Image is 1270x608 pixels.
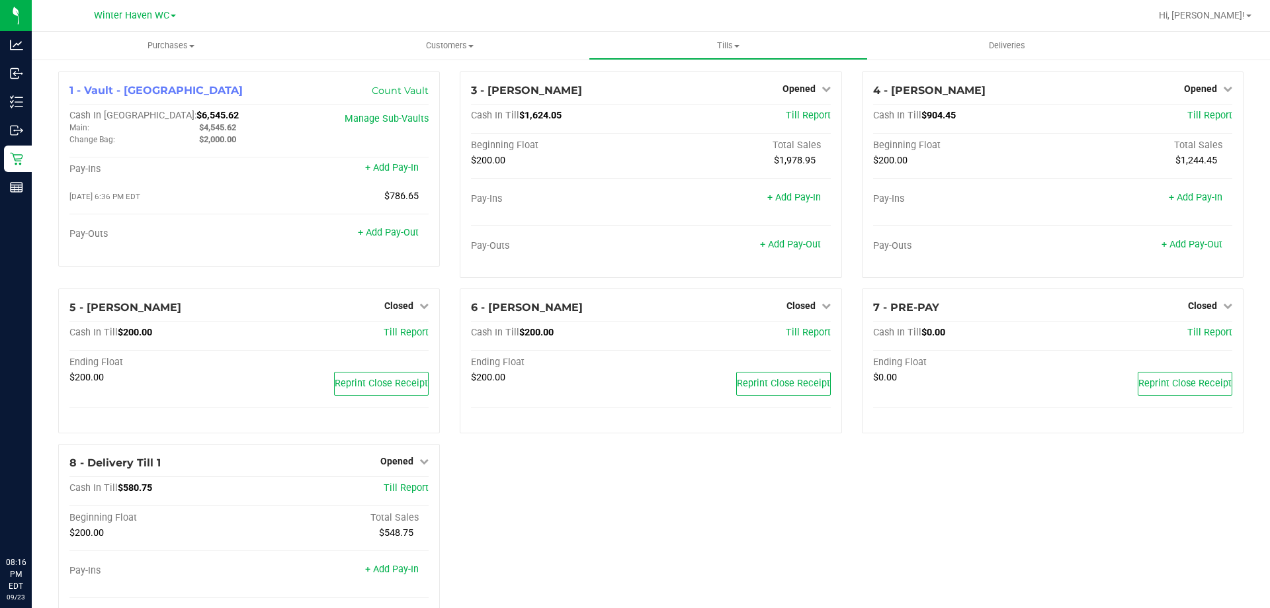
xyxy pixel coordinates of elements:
a: + Add Pay-In [365,564,419,575]
span: Winter Haven WC [94,10,169,21]
span: $200.00 [69,372,104,383]
span: $1,624.05 [519,110,562,121]
div: Beginning Float [873,140,1053,152]
span: Tills [589,40,867,52]
span: $904.45 [921,110,956,121]
span: 4 - [PERSON_NAME] [873,84,986,97]
div: Total Sales [1052,140,1232,152]
a: + Add Pay-Out [358,227,419,238]
span: Cash In Till [69,482,118,494]
span: $200.00 [69,527,104,539]
button: Reprint Close Receipt [736,372,831,396]
a: Purchases [32,32,310,60]
inline-svg: Inventory [10,95,23,109]
a: Till Report [786,110,831,121]
p: 08:16 PM EDT [6,556,26,592]
span: Hi, [PERSON_NAME]! [1159,10,1245,21]
span: $580.75 [118,482,152,494]
div: Pay-Outs [471,240,651,252]
a: Till Report [1187,327,1232,338]
div: Ending Float [471,357,651,369]
a: Manage Sub-Vaults [345,113,429,124]
inline-svg: Retail [10,152,23,165]
span: Cash In [GEOGRAPHIC_DATA]: [69,110,196,121]
div: Pay-Outs [69,228,249,240]
p: 09/23 [6,592,26,602]
a: + Add Pay-Out [760,239,821,250]
span: $200.00 [873,155,908,166]
div: Total Sales [651,140,831,152]
span: Reprint Close Receipt [1138,378,1232,389]
span: 8 - Delivery Till 1 [69,456,161,469]
span: $0.00 [921,327,945,338]
span: $200.00 [471,372,505,383]
a: + Add Pay-In [365,162,419,173]
span: $200.00 [471,155,505,166]
span: Purchases [32,40,310,52]
span: Cash In Till [873,110,921,121]
a: + Add Pay-Out [1162,239,1222,250]
span: $1,978.95 [774,155,816,166]
span: Deliveries [971,40,1043,52]
span: Change Bag: [69,135,115,144]
a: + Add Pay-In [767,192,821,203]
span: $200.00 [118,327,152,338]
span: $548.75 [379,527,413,539]
div: Beginning Float [471,140,651,152]
span: Cash In Till [69,327,118,338]
span: 5 - [PERSON_NAME] [69,301,181,314]
a: Deliveries [868,32,1146,60]
a: Till Report [786,327,831,338]
a: Count Vault [372,85,429,97]
span: Closed [786,300,816,311]
span: Till Report [1187,110,1232,121]
span: $200.00 [519,327,554,338]
a: Till Report [384,327,429,338]
span: 1 - Vault - [GEOGRAPHIC_DATA] [69,84,243,97]
button: Reprint Close Receipt [1138,372,1232,396]
div: Ending Float [69,357,249,369]
span: $0.00 [873,372,897,383]
span: Cash In Till [471,110,519,121]
div: Pay-Ins [471,193,651,205]
span: Opened [380,456,413,466]
span: Opened [1184,83,1217,94]
a: + Add Pay-In [1169,192,1222,203]
span: $786.65 [384,191,419,202]
span: Cash In Till [471,327,519,338]
div: Pay-Ins [69,565,249,577]
inline-svg: Analytics [10,38,23,52]
span: Closed [384,300,413,311]
a: Customers [310,32,589,60]
span: $4,545.62 [199,122,236,132]
div: Beginning Float [69,512,249,524]
div: Total Sales [249,512,429,524]
inline-svg: Outbound [10,124,23,137]
iframe: Resource center [13,502,53,542]
span: Reprint Close Receipt [737,378,830,389]
span: 3 - [PERSON_NAME] [471,84,582,97]
span: 6 - [PERSON_NAME] [471,301,583,314]
span: Main: [69,123,89,132]
span: $1,244.45 [1175,155,1217,166]
span: Reprint Close Receipt [335,378,428,389]
span: Customers [311,40,588,52]
a: Till Report [384,482,429,494]
span: [DATE] 6:36 PM EDT [69,192,140,201]
span: $2,000.00 [199,134,236,144]
span: 7 - PRE-PAY [873,301,939,314]
span: Opened [783,83,816,94]
div: Pay-Outs [873,240,1053,252]
div: Ending Float [873,357,1053,369]
span: $6,545.62 [196,110,239,121]
a: Tills [589,32,867,60]
span: Closed [1188,300,1217,311]
inline-svg: Reports [10,181,23,194]
div: Pay-Ins [69,163,249,175]
span: Cash In Till [873,327,921,338]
